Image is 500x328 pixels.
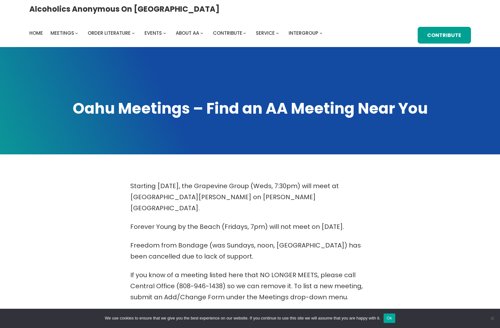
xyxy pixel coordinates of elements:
[144,30,162,36] span: Events
[88,30,131,36] span: Order Literature
[176,30,199,36] span: About AA
[130,181,370,214] p: Starting [DATE], the Grapevine Group (Weds, 7:30pm) will meet at [GEOGRAPHIC_DATA][PERSON_NAME] o...
[130,221,370,232] p: Forever Young by the Beach (Fridays, 7pm) will not meet on [DATE].
[289,29,318,38] a: Intergroup
[75,32,78,34] button: Meetings submenu
[29,30,43,36] span: Home
[384,313,395,323] button: Ok
[243,32,246,34] button: Contribute submenu
[50,30,74,36] span: Meetings
[256,29,275,38] a: Service
[256,30,275,36] span: Service
[130,270,370,303] p: If you know of a meeting listed here that NO LONGER MEETS, please call Central Office (808-946-14...
[200,32,203,34] button: About AA submenu
[289,30,318,36] span: Intergroup
[276,32,279,34] button: Service submenu
[29,29,43,38] a: Home
[489,315,495,321] span: No
[29,2,220,16] a: Alcoholics Anonymous on [GEOGRAPHIC_DATA]
[132,32,135,34] button: Order Literature submenu
[418,27,471,44] a: Contribute
[320,32,322,34] button: Intergroup submenu
[213,30,242,36] span: Contribute
[144,29,162,38] a: Events
[176,29,199,38] a: About AA
[50,29,74,38] a: Meetings
[105,315,380,321] span: We use cookies to ensure that we give you the best experience on our website. If you continue to ...
[213,29,242,38] a: Contribute
[29,98,471,119] h1: Oahu Meetings – Find an AA Meeting Near You
[130,240,370,262] p: Freedom from Bondage (was Sundays, noon, [GEOGRAPHIC_DATA]) has been cancelled due to lack of sup...
[29,29,325,38] nav: Intergroup
[163,32,166,34] button: Events submenu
